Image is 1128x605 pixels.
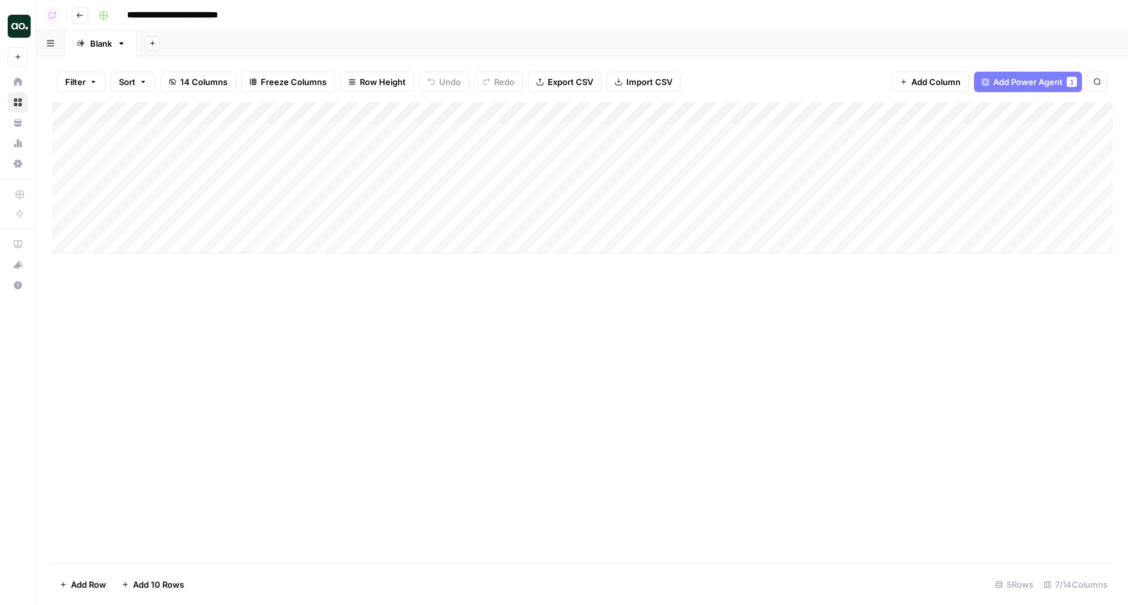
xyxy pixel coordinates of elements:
button: Add Column [892,72,969,92]
button: Row Height [340,72,414,92]
span: 14 Columns [180,75,228,88]
a: Home [8,72,28,92]
span: Freeze Columns [261,75,327,88]
img: Cyris Testing Logo [8,15,31,38]
span: Add Row [71,578,106,591]
button: Export CSV [528,72,601,92]
a: Browse [8,92,28,113]
span: Redo [494,75,514,88]
span: Row Height [360,75,406,88]
button: Redo [474,72,523,92]
span: Undo [439,75,461,88]
div: What's new? [8,255,27,274]
button: Add Power Agent1 [974,72,1082,92]
button: 14 Columns [160,72,236,92]
span: Add Power Agent [993,75,1063,88]
span: Filter [65,75,86,88]
span: Add Column [911,75,961,88]
a: Blank [65,31,137,56]
span: Import CSV [626,75,672,88]
button: Workspace: Cyris Testing [8,10,28,42]
button: What's new? [8,255,28,275]
a: AirOps Academy [8,234,28,255]
button: Sort [111,72,155,92]
button: Add 10 Rows [114,574,192,595]
a: Usage [8,133,28,153]
div: Blank [90,37,112,50]
div: 5 Rows [990,574,1039,595]
span: Add 10 Rows [133,578,184,591]
button: Filter [57,72,105,92]
div: 1 [1067,77,1077,87]
div: 7/14 Columns [1039,574,1113,595]
button: Add Row [52,574,114,595]
span: Export CSV [548,75,593,88]
button: Freeze Columns [241,72,335,92]
span: Sort [119,75,135,88]
button: Help + Support [8,275,28,295]
button: Undo [419,72,469,92]
a: Settings [8,153,28,174]
a: Your Data [8,113,28,133]
button: Import CSV [606,72,681,92]
span: 1 [1070,77,1074,87]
